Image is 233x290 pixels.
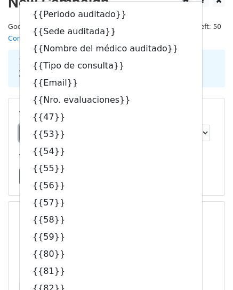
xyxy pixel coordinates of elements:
div: Widget de chat [180,239,233,290]
iframe: Chat Widget [180,239,233,290]
div: 1. Write your email in Gmail 2. Click [11,56,222,81]
a: {{Periodo auditado}} [20,6,202,23]
a: {{Nombre del médico auditado}} [20,40,202,57]
a: {{Sede auditada}} [20,23,202,40]
a: {{55}} [20,160,202,177]
a: {{81}} [20,263,202,280]
a: {{58}} [20,211,202,228]
a: {{59}} [20,228,202,246]
a: {{56}} [20,177,202,194]
a: {{Tipo de consulta}} [20,57,202,74]
a: {{57}} [20,194,202,211]
a: {{Email}} [20,74,202,91]
a: {{53}} [20,126,202,143]
small: Google Sheet: [8,22,127,43]
a: {{80}} [20,246,202,263]
a: {{Nro. evaluaciones}} [20,91,202,109]
a: {{47}} [20,109,202,126]
a: {{54}} [20,143,202,160]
